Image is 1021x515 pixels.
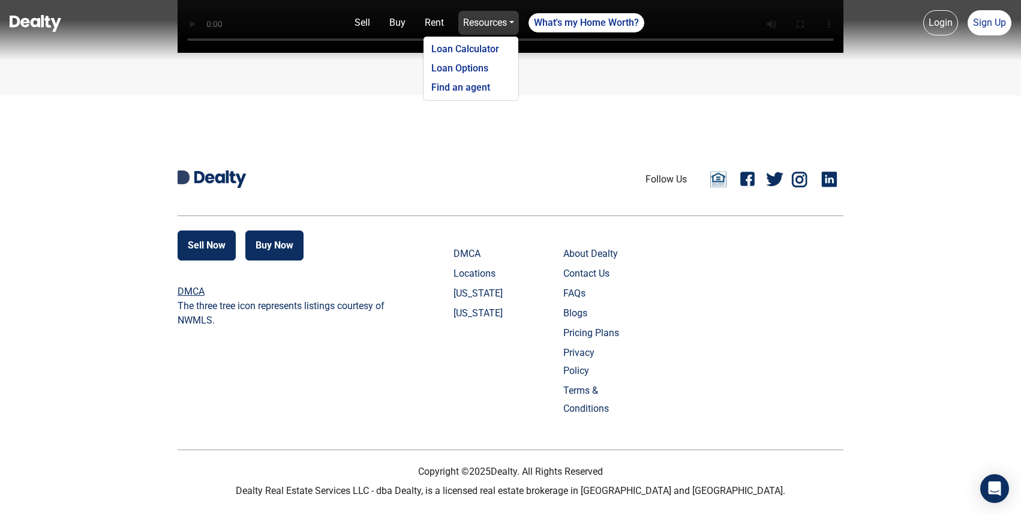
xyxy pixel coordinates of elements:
a: Loan Calculator [427,40,515,59]
a: Sell [350,11,375,35]
p: Dealty Real Estate Services LLC - dba Dealty, is a licensed real estate brokerage in [GEOGRAPHIC_... [178,484,843,498]
a: What's my Home Worth? [528,13,644,32]
img: Dealty - Buy, Sell & Rent Homes [10,15,61,32]
a: Linkedin [819,167,843,191]
a: Buy [385,11,410,35]
li: Follow Us [645,172,687,187]
img: Dealty [194,170,246,187]
a: DMCA [178,286,205,297]
a: Pricing Plans [563,324,623,342]
a: Resources [458,11,519,35]
p: The three tree icon represents listings courtesy of NWMLS. [178,299,391,328]
a: Instagram [789,167,813,191]
a: Privacy Policy [563,344,623,380]
button: Sell Now [178,230,236,261]
a: Twitter [766,167,783,191]
a: Email [706,170,730,188]
a: Loan Options [427,59,515,78]
a: DMCA [454,245,513,263]
a: Blogs [563,304,623,322]
a: Login [923,10,958,35]
a: FAQs [563,285,623,303]
a: About Dealty [563,245,623,263]
a: Rent [420,11,449,35]
img: Dealty D [178,170,190,184]
a: Contact Us [563,265,623,283]
a: Locations [454,265,513,283]
a: Find an agent [427,78,515,97]
a: [US_STATE] [454,285,513,303]
a: Terms & Conditions [563,382,623,418]
a: Facebook [736,167,760,191]
div: Open Intercom Messenger [980,474,1009,503]
a: Sign Up [968,10,1011,35]
p: Copyright © 2025 Dealty. All Rights Reserved [178,465,843,479]
a: [US_STATE] [454,304,513,322]
button: Buy Now [245,230,304,261]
